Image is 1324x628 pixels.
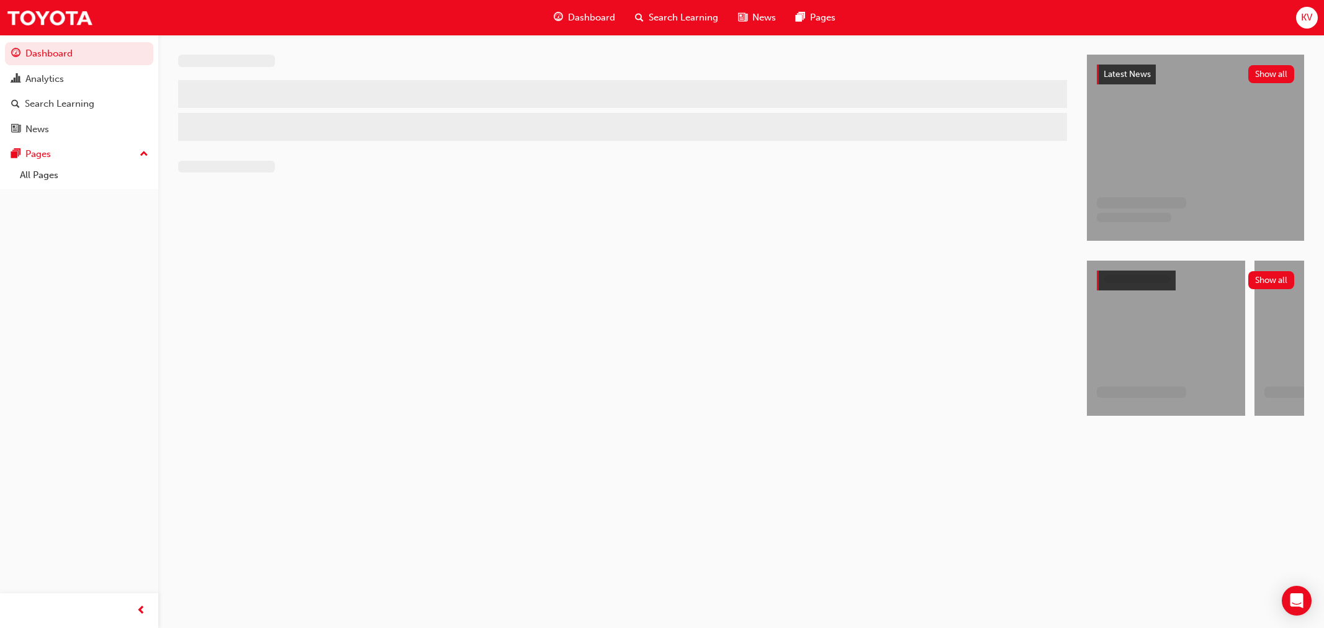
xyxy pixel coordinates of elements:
[1282,586,1312,616] div: Open Intercom Messenger
[1248,65,1295,83] button: Show all
[554,10,563,25] span: guage-icon
[625,5,728,30] a: search-iconSearch Learning
[11,99,20,110] span: search-icon
[25,147,51,161] div: Pages
[752,11,776,25] span: News
[11,149,20,160] span: pages-icon
[137,603,146,619] span: prev-icon
[1097,65,1294,84] a: Latest NewsShow all
[5,143,153,166] button: Pages
[810,11,835,25] span: Pages
[5,40,153,143] button: DashboardAnalyticsSearch LearningNews
[649,11,718,25] span: Search Learning
[11,48,20,60] span: guage-icon
[5,92,153,115] a: Search Learning
[25,72,64,86] div: Analytics
[5,42,153,65] a: Dashboard
[25,97,94,111] div: Search Learning
[140,146,148,163] span: up-icon
[738,10,747,25] span: news-icon
[568,11,615,25] span: Dashboard
[1296,7,1318,29] button: KV
[5,68,153,91] a: Analytics
[25,122,49,137] div: News
[544,5,625,30] a: guage-iconDashboard
[5,118,153,141] a: News
[1104,69,1151,79] span: Latest News
[728,5,786,30] a: news-iconNews
[635,10,644,25] span: search-icon
[11,74,20,85] span: chart-icon
[786,5,845,30] a: pages-iconPages
[1248,271,1295,289] button: Show all
[1097,271,1294,290] a: Show all
[6,4,93,32] img: Trak
[1301,11,1312,25] span: KV
[11,124,20,135] span: news-icon
[796,10,805,25] span: pages-icon
[15,166,153,185] a: All Pages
